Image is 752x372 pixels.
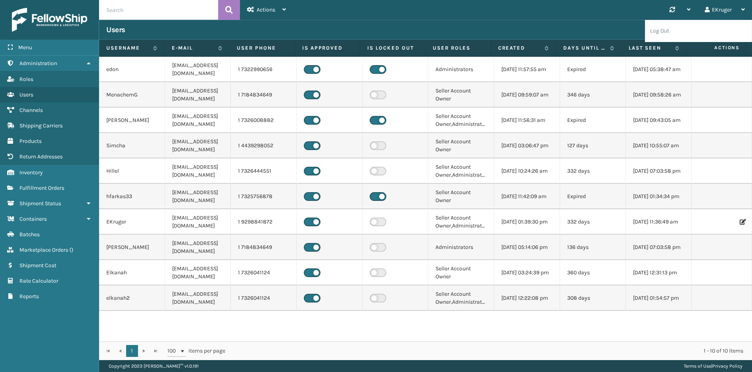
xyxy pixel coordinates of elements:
[231,57,297,82] td: 1 7322990656
[19,293,39,300] span: Reports
[12,8,87,32] img: logo
[626,209,692,235] td: [DATE] 11:36:49 am
[560,209,626,235] td: 332 days
[684,363,711,369] a: Terms of Use
[99,57,165,82] td: edon
[428,260,494,285] td: Seller Account Owner
[428,133,494,158] td: Seller Account Owner
[626,260,692,285] td: [DATE] 12:31:13 pm
[231,235,297,260] td: 1 7184834649
[19,91,33,98] span: Users
[428,57,494,82] td: Administrators
[165,133,231,158] td: [EMAIL_ADDRESS][DOMAIN_NAME]
[165,184,231,209] td: [EMAIL_ADDRESS][DOMAIN_NAME]
[428,108,494,133] td: Seller Account Owner,Administrators
[560,260,626,285] td: 360 days
[428,82,494,108] td: Seller Account Owner
[629,44,671,52] label: Last Seen
[165,209,231,235] td: [EMAIL_ADDRESS][DOMAIN_NAME]
[99,260,165,285] td: Elkanah
[563,44,606,52] label: Days until password expires
[106,44,149,52] label: Username
[19,60,57,67] span: Administration
[560,235,626,260] td: 136 days
[172,44,215,52] label: E-mail
[69,247,73,253] span: ( )
[165,158,231,184] td: [EMAIL_ADDRESS][DOMAIN_NAME]
[494,158,560,184] td: [DATE] 10:24:26 am
[19,76,33,83] span: Roles
[237,44,288,52] label: User phone
[99,184,165,209] td: hfarkas33
[231,260,297,285] td: 1 7326041124
[19,247,68,253] span: Marketplace Orders
[19,278,58,284] span: Rate Calculator
[99,285,165,311] td: elkanah2
[626,108,692,133] td: [DATE] 09:43:05 am
[626,133,692,158] td: [DATE] 10:55:07 am
[19,262,56,269] span: Shipment Cost
[19,153,63,160] span: Return Addresses
[712,363,742,369] a: Privacy Policy
[740,219,744,225] i: Edit
[684,360,742,372] div: |
[494,184,560,209] td: [DATE] 11:42:09 am
[494,108,560,133] td: [DATE] 11:56:31 am
[231,184,297,209] td: 1 7325756878
[494,285,560,311] td: [DATE] 12:22:08 pm
[560,184,626,209] td: Expired
[18,44,32,51] span: Menu
[99,158,165,184] td: Hillel
[231,133,297,158] td: 1 4439298052
[99,82,165,108] td: MenachemG
[560,108,626,133] td: Expired
[165,235,231,260] td: [EMAIL_ADDRESS][DOMAIN_NAME]
[626,184,692,209] td: [DATE] 01:34:34 pm
[165,57,231,82] td: [EMAIL_ADDRESS][DOMAIN_NAME]
[106,25,125,35] h3: Users
[428,158,494,184] td: Seller Account Owner,Administrators
[99,235,165,260] td: [PERSON_NAME]
[231,158,297,184] td: 1 7326444551
[165,260,231,285] td: [EMAIL_ADDRESS][DOMAIN_NAME]
[689,41,744,54] span: Actions
[165,108,231,133] td: [EMAIL_ADDRESS][DOMAIN_NAME]
[167,347,179,355] span: 100
[231,285,297,311] td: 1 7326041124
[302,44,353,52] label: Is Approved
[626,158,692,184] td: [DATE] 07:03:58 pm
[494,209,560,235] td: [DATE] 01:39:30 pm
[428,209,494,235] td: Seller Account Owner,Administrators
[494,260,560,285] td: [DATE] 03:24:39 pm
[231,108,297,133] td: 1 7326008882
[99,108,165,133] td: [PERSON_NAME]
[560,82,626,108] td: 346 days
[19,138,42,145] span: Products
[19,185,64,191] span: Fulfillment Orders
[645,20,752,42] li: Log Out
[428,285,494,311] td: Seller Account Owner,Administrators
[433,44,483,52] label: User Roles
[494,57,560,82] td: [DATE] 11:57:55 am
[19,231,40,238] span: Batches
[498,44,541,52] label: Created
[126,345,138,357] a: 1
[19,107,43,114] span: Channels
[257,6,275,13] span: Actions
[560,158,626,184] td: 332 days
[109,360,199,372] p: Copyright 2023 [PERSON_NAME]™ v 1.0.191
[165,285,231,311] td: [EMAIL_ADDRESS][DOMAIN_NAME]
[165,82,231,108] td: [EMAIL_ADDRESS][DOMAIN_NAME]
[19,169,43,176] span: Inventory
[19,122,63,129] span: Shipping Carriers
[560,285,626,311] td: 308 days
[560,133,626,158] td: 127 days
[626,235,692,260] td: [DATE] 07:03:58 pm
[167,345,225,357] span: items per page
[236,347,743,355] div: 1 - 10 of 10 items
[428,235,494,260] td: Administrators
[19,200,61,207] span: Shipment Status
[231,82,297,108] td: 1 7184834649
[626,82,692,108] td: [DATE] 09:58:26 am
[560,57,626,82] td: Expired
